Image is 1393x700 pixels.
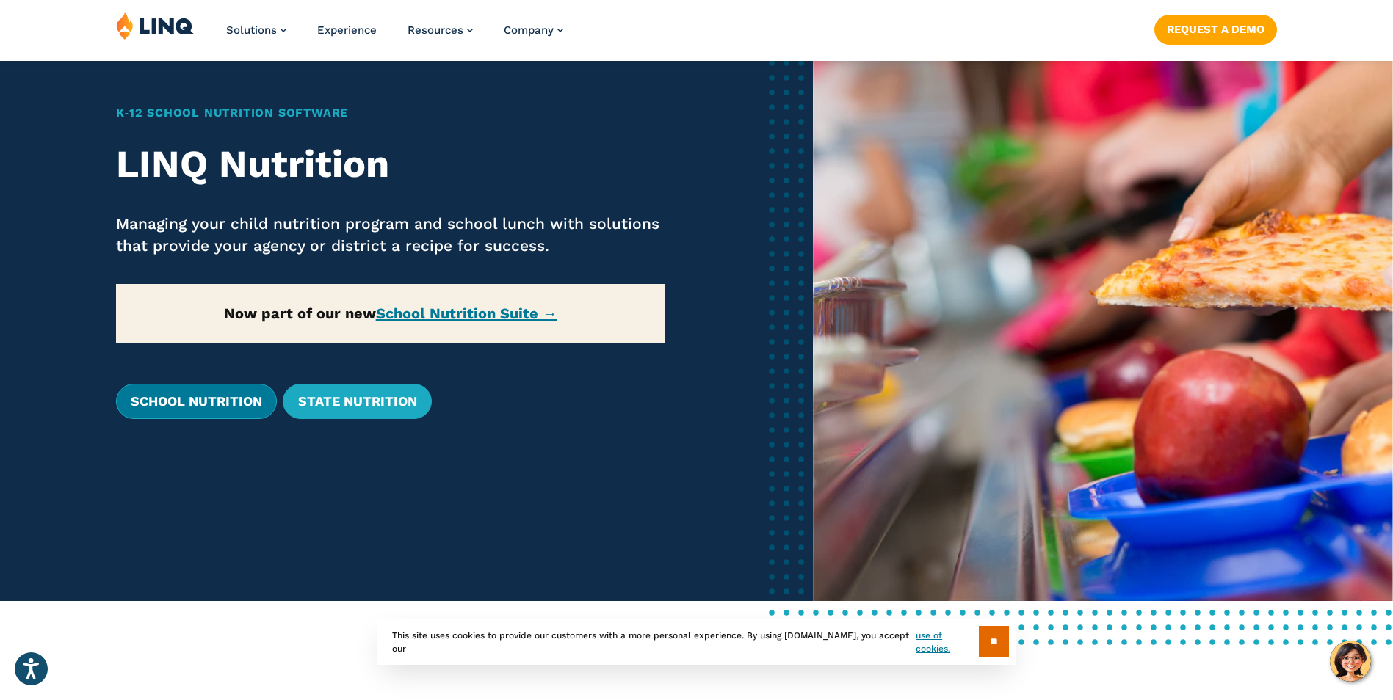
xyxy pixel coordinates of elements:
[408,23,473,37] a: Resources
[376,305,557,322] a: School Nutrition Suite →
[377,619,1016,665] div: This site uses cookies to provide our customers with a more personal experience. By using [DOMAIN...
[226,23,286,37] a: Solutions
[504,23,554,37] span: Company
[116,213,665,257] p: Managing your child nutrition program and school lunch with solutions that provide your agency or...
[504,23,563,37] a: Company
[226,12,563,60] nav: Primary Navigation
[116,384,277,419] a: School Nutrition
[283,384,431,419] a: State Nutrition
[224,305,557,322] strong: Now part of our new
[116,104,665,122] h1: K‑12 School Nutrition Software
[116,142,389,186] strong: LINQ Nutrition
[226,23,277,37] span: Solutions
[1330,641,1371,682] button: Hello, have a question? Let’s chat.
[916,629,978,655] a: use of cookies.
[408,23,463,37] span: Resources
[1154,12,1277,44] nav: Button Navigation
[116,12,194,40] img: LINQ | K‑12 Software
[1154,15,1277,44] a: Request a Demo
[317,23,377,37] a: Experience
